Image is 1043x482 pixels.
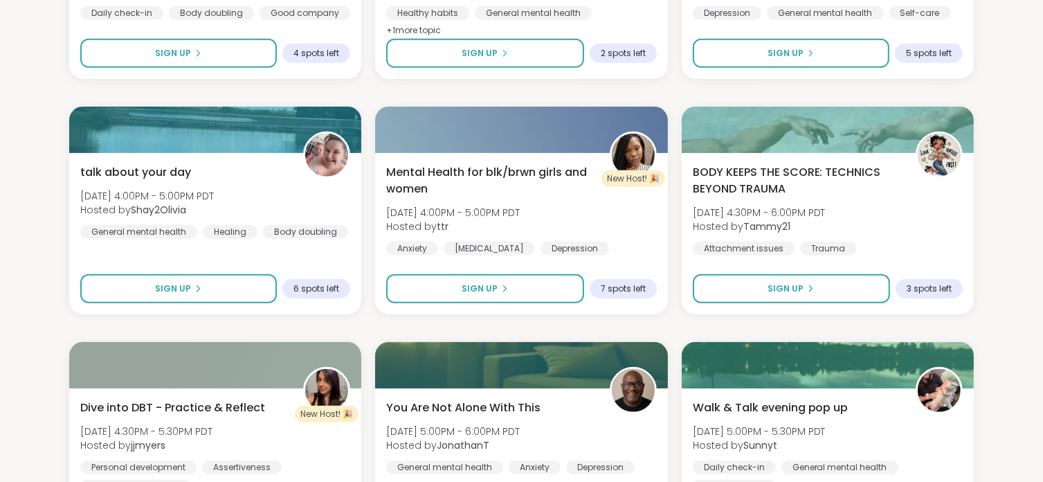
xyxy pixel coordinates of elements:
[80,461,197,474] div: Personal development
[80,39,277,68] button: Sign Up
[260,6,350,20] div: Good company
[386,274,583,303] button: Sign Up
[80,400,265,416] span: Dive into DBT - Practice & Reflect
[80,225,197,239] div: General mental health
[80,6,163,20] div: Daily check-in
[693,206,826,220] span: [DATE] 4:30PM - 6:00PM PDT
[293,283,339,294] span: 6 spots left
[768,47,804,60] span: Sign Up
[437,438,489,452] b: JonathanT
[203,225,257,239] div: Healing
[767,6,884,20] div: General mental health
[601,170,665,187] div: New Host! 🎉
[743,438,777,452] b: Sunnyt
[295,406,359,422] div: New Host! 🎉
[386,220,520,233] span: Hosted by
[693,164,900,197] span: BODY KEEPS THE SCORE: TECHNICS BEYOND TRAUMA
[693,400,849,416] span: Walk & Talk evening pop up
[386,164,594,197] span: Mental Health for blk/brwn girls and women
[693,6,761,20] div: Depression
[386,39,583,68] button: Sign Up
[906,48,952,59] span: 5 spots left
[918,134,961,177] img: Tammy21
[462,283,498,295] span: Sign Up
[889,6,951,20] div: Self-care
[743,220,790,233] b: Tammy21
[781,461,898,474] div: General mental health
[601,48,646,59] span: 2 spots left
[462,47,498,60] span: Sign Up
[80,189,214,203] span: [DATE] 4:00PM - 5:00PM PDT
[918,369,961,412] img: Sunnyt
[80,425,212,438] span: [DATE] 4:30PM - 5:30PM PDT
[444,242,535,256] div: [MEDICAL_DATA]
[437,220,448,233] b: ttr
[80,164,191,181] span: talk about your day
[800,242,857,256] div: Trauma
[386,438,520,452] span: Hosted by
[541,242,609,256] div: Depression
[80,274,277,303] button: Sign Up
[693,274,890,303] button: Sign Up
[693,242,795,256] div: Attachment issues
[907,283,952,294] span: 3 spots left
[693,39,889,68] button: Sign Up
[693,438,826,452] span: Hosted by
[475,6,592,20] div: General mental health
[768,283,804,295] span: Sign Up
[693,461,776,474] div: Daily check-in
[169,6,254,20] div: Body doubling
[263,225,348,239] div: Body doubling
[155,47,191,60] span: Sign Up
[693,220,826,233] span: Hosted by
[305,134,348,177] img: Shay2Olivia
[386,400,541,416] span: You Are Not Alone With This
[601,283,646,294] span: 7 spots left
[509,461,561,474] div: Anxiety
[131,438,165,452] b: jjmyers
[293,48,339,59] span: 4 spots left
[566,461,635,474] div: Depression
[386,425,520,438] span: [DATE] 5:00PM - 6:00PM PDT
[612,134,655,177] img: ttr
[612,369,655,412] img: JonathanT
[131,203,186,217] b: Shay2Olivia
[202,461,282,474] div: Assertiveness
[155,283,191,295] span: Sign Up
[80,438,212,452] span: Hosted by
[693,425,826,438] span: [DATE] 5:00PM - 5:30PM PDT
[386,242,438,256] div: Anxiety
[80,203,214,217] span: Hosted by
[305,369,348,412] img: jjmyers
[386,6,469,20] div: Healthy habits
[386,461,503,474] div: General mental health
[386,206,520,220] span: [DATE] 4:00PM - 5:00PM PDT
